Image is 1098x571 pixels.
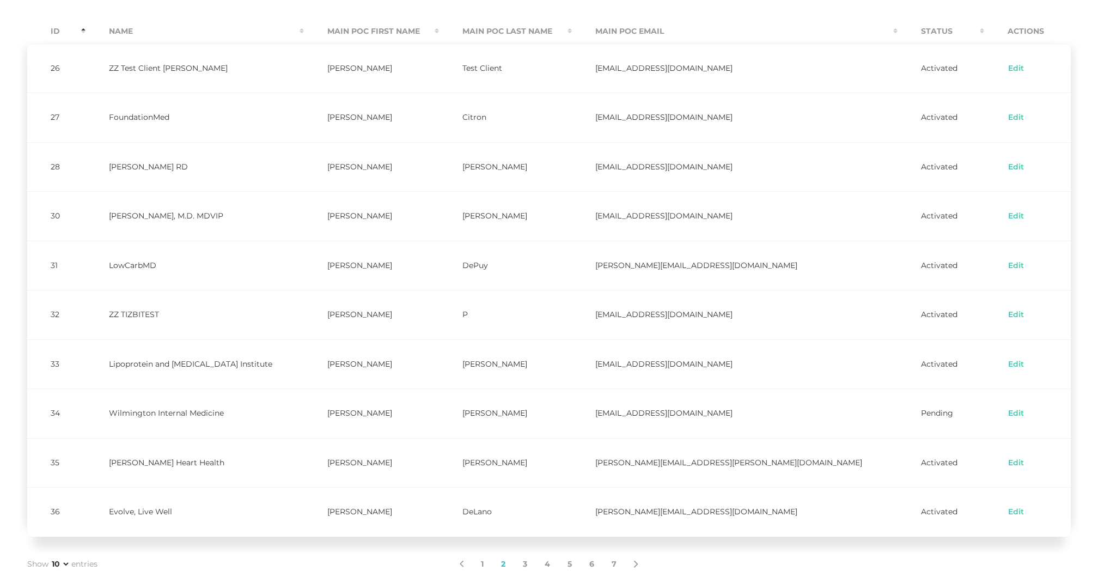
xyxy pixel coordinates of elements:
td: [EMAIL_ADDRESS][DOMAIN_NAME] [572,191,898,241]
td: [PERSON_NAME][EMAIL_ADDRESS][DOMAIN_NAME] [572,487,898,537]
td: [PERSON_NAME] [304,290,439,339]
a: Edit [1008,458,1024,469]
td: [PERSON_NAME] [304,93,439,142]
td: 35 [27,438,86,488]
td: [EMAIL_ADDRESS][DOMAIN_NAME] [572,339,898,389]
td: Activated [898,438,984,488]
td: ZZ Test Client [PERSON_NAME] [86,44,304,93]
td: P [439,290,571,339]
a: Edit [1008,63,1024,74]
a: Edit [1008,507,1024,518]
td: Activated [898,93,984,142]
select: Showentries [50,558,70,569]
td: [EMAIL_ADDRESS][DOMAIN_NAME] [572,388,898,438]
td: Test Client [439,44,571,93]
td: LowCarbMD [86,241,304,290]
td: [PERSON_NAME] [304,339,439,389]
td: 34 [27,388,86,438]
td: [PERSON_NAME] [439,438,571,488]
td: Activated [898,487,984,537]
td: Activated [898,339,984,389]
td: 28 [27,142,86,192]
th: Name : activate to sort column ascending [86,19,304,44]
a: Edit [1008,408,1024,419]
td: 32 [27,290,86,339]
td: [PERSON_NAME] [304,388,439,438]
td: [PERSON_NAME] [304,438,439,488]
a: Edit [1008,112,1024,123]
td: Activated [898,142,984,192]
td: Activated [898,44,984,93]
td: 33 [27,339,86,389]
td: [PERSON_NAME] RD [86,142,304,192]
td: DeLano [439,487,571,537]
td: [PERSON_NAME] [304,487,439,537]
th: Main POC First Name : activate to sort column ascending [304,19,439,44]
th: Main POC Last Name : activate to sort column ascending [439,19,571,44]
a: Edit [1008,211,1024,222]
td: [PERSON_NAME] [304,241,439,290]
td: FoundationMed [86,93,304,142]
td: [EMAIL_ADDRESS][DOMAIN_NAME] [572,93,898,142]
th: Status : activate to sort column ascending [898,19,984,44]
td: [EMAIL_ADDRESS][DOMAIN_NAME] [572,44,898,93]
a: Edit [1008,162,1024,173]
td: [PERSON_NAME], M.D. MDVIP [86,191,304,241]
td: Lipoprotein and [MEDICAL_DATA] Institute [86,339,304,389]
th: Id : activate to sort column descending [27,19,86,44]
td: Wilmington Internal Medicine [86,388,304,438]
td: 27 [27,93,86,142]
td: 26 [27,44,86,93]
td: [PERSON_NAME] [304,142,439,192]
a: Edit [1008,260,1024,271]
td: Activated [898,191,984,241]
td: [PERSON_NAME] [439,339,571,389]
td: [PERSON_NAME][EMAIL_ADDRESS][PERSON_NAME][DOMAIN_NAME] [572,438,898,488]
label: Show entries [27,558,97,570]
td: 36 [27,487,86,537]
td: [EMAIL_ADDRESS][DOMAIN_NAME] [572,290,898,339]
td: Activated [898,290,984,339]
td: [PERSON_NAME] Heart Health [86,438,304,488]
td: Pending [898,388,984,438]
a: Edit [1008,359,1024,370]
td: [PERSON_NAME] [304,191,439,241]
td: [PERSON_NAME] [304,44,439,93]
td: [PERSON_NAME] [439,191,571,241]
td: 31 [27,241,86,290]
td: [PERSON_NAME][EMAIL_ADDRESS][DOMAIN_NAME] [572,241,898,290]
td: Activated [898,241,984,290]
th: Actions [984,19,1071,44]
td: [EMAIL_ADDRESS][DOMAIN_NAME] [572,142,898,192]
td: DePuy [439,241,571,290]
td: [PERSON_NAME] [439,142,571,192]
td: Citron [439,93,571,142]
th: Main POC Email : activate to sort column ascending [572,19,898,44]
a: Edit [1008,309,1024,320]
td: ZZ TIZBITEST [86,290,304,339]
td: [PERSON_NAME] [439,388,571,438]
td: 30 [27,191,86,241]
td: Evolve, Live Well [86,487,304,537]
